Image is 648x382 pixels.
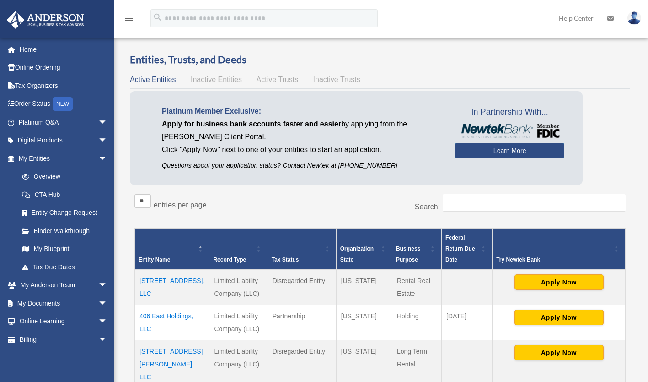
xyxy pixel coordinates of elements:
[13,222,117,240] a: Binder Walkthrough
[6,312,121,331] a: Online Learningarrow_drop_down
[13,258,117,276] a: Tax Due Dates
[162,105,441,118] p: Platinum Member Exclusive:
[257,76,299,83] span: Active Trusts
[514,310,604,325] button: Apply Now
[455,143,564,158] a: Learn More
[98,330,117,349] span: arrow_drop_down
[139,256,170,263] span: Entity Name
[455,105,564,120] span: In Partnership With...
[6,131,121,150] a: Digital Productsarrow_drop_down
[392,228,441,269] th: Business Purpose: Activate to sort
[98,131,117,150] span: arrow_drop_down
[209,269,268,305] td: Limited Liability Company (LLC)
[6,149,117,168] a: My Entitiesarrow_drop_down
[213,256,246,263] span: Record Type
[162,143,441,156] p: Click "Apply Now" next to one of your entities to start an application.
[130,76,176,83] span: Active Entities
[6,330,121,349] a: Billingarrow_drop_down
[268,269,336,305] td: Disregarded Entity
[98,312,117,331] span: arrow_drop_down
[392,305,441,340] td: Holding
[445,235,475,263] span: Federal Return Due Date
[13,168,112,186] a: Overview
[268,305,336,340] td: Partnership
[460,124,560,138] img: NewtekBankLogoSM.png
[98,149,117,168] span: arrow_drop_down
[514,345,604,360] button: Apply Now
[441,228,492,269] th: Federal Return Due Date: Activate to sort
[6,76,121,95] a: Tax Organizers
[272,256,299,263] span: Tax Status
[153,12,163,22] i: search
[123,13,134,24] i: menu
[6,95,121,114] a: Order StatusNEW
[441,305,492,340] td: [DATE]
[135,228,209,269] th: Entity Name: Activate to invert sorting
[162,118,441,143] p: by applying from the [PERSON_NAME] Client Portal.
[336,269,392,305] td: [US_STATE]
[13,204,117,222] a: Entity Change Request
[98,113,117,132] span: arrow_drop_down
[130,53,630,67] h3: Entities, Trusts, and Deeds
[627,11,641,25] img: User Pic
[392,269,441,305] td: Rental Real Estate
[6,276,121,295] a: My Anderson Teamarrow_drop_down
[209,305,268,340] td: Limited Liability Company (LLC)
[514,274,604,290] button: Apply Now
[209,228,268,269] th: Record Type: Activate to sort
[6,294,121,312] a: My Documentsarrow_drop_down
[313,76,360,83] span: Inactive Trusts
[98,294,117,313] span: arrow_drop_down
[415,203,440,211] label: Search:
[493,228,626,269] th: Try Newtek Bank : Activate to sort
[4,11,87,29] img: Anderson Advisors Platinum Portal
[336,228,392,269] th: Organization State: Activate to sort
[135,305,209,340] td: 406 East Holdings, LLC
[53,97,73,111] div: NEW
[191,76,242,83] span: Inactive Entities
[6,349,121,367] a: Events Calendar
[396,246,420,263] span: Business Purpose
[268,228,336,269] th: Tax Status: Activate to sort
[13,240,117,258] a: My Blueprint
[6,40,121,59] a: Home
[135,269,209,305] td: [STREET_ADDRESS], LLC
[98,276,117,295] span: arrow_drop_down
[162,120,341,128] span: Apply for business bank accounts faster and easier
[496,254,611,265] div: Try Newtek Bank
[162,160,441,171] p: Questions about your application status? Contact Newtek at [PHONE_NUMBER]
[6,113,121,131] a: Platinum Q&Aarrow_drop_down
[6,59,121,77] a: Online Ordering
[123,16,134,24] a: menu
[340,246,374,263] span: Organization State
[13,186,117,204] a: CTA Hub
[154,201,207,209] label: entries per page
[336,305,392,340] td: [US_STATE]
